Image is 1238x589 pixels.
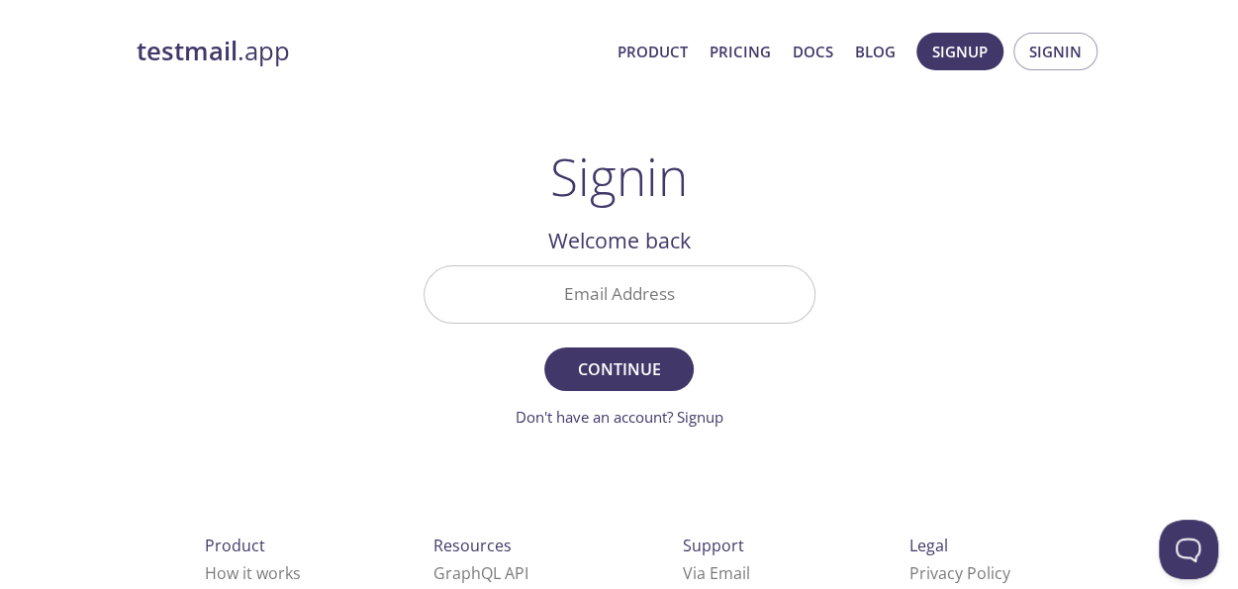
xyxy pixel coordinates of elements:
span: Legal [909,535,948,556]
span: Product [205,535,265,556]
button: Signin [1013,33,1097,70]
h1: Signin [550,147,688,206]
a: Don't have an account? Signup [516,407,723,427]
a: testmail.app [137,35,602,68]
a: Pricing [710,39,771,64]
button: Signup [916,33,1003,70]
a: How it works [205,562,301,584]
a: Privacy Policy [909,562,1010,584]
a: GraphQL API [433,562,528,584]
span: Signin [1029,39,1082,64]
span: Resources [433,535,512,556]
span: Signup [932,39,988,64]
a: Blog [855,39,896,64]
a: Via Email [683,562,750,584]
span: Support [683,535,744,556]
h2: Welcome back [424,224,815,257]
a: Docs [793,39,833,64]
strong: testmail [137,34,238,68]
a: Product [618,39,688,64]
iframe: Help Scout Beacon - Open [1159,520,1218,579]
button: Continue [544,347,693,391]
span: Continue [566,355,671,383]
